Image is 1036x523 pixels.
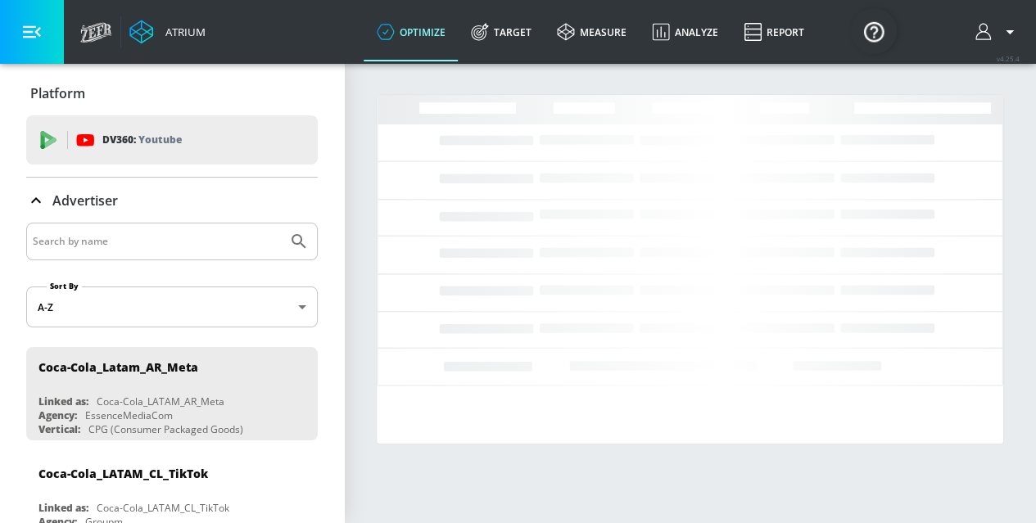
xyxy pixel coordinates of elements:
a: Atrium [129,20,206,44]
p: DV360: [102,131,182,149]
p: Advertiser [52,192,118,210]
div: Linked as: [38,501,88,515]
div: CPG (Consumer Packaged Goods) [88,422,243,436]
label: Sort By [47,281,82,291]
a: Target [458,2,544,61]
a: measure [544,2,639,61]
div: Coca-Cola_LATAM_CL_TikTok [97,501,229,515]
div: EssenceMediaCom [85,408,173,422]
div: Coca-Cola_Latam_AR_MetaLinked as:Coca-Cola_LATAM_AR_MetaAgency:EssenceMediaComVertical:CPG (Consu... [26,347,318,440]
div: Vertical: [38,422,80,436]
div: Coca-Cola_LATAM_CL_TikTok [38,466,208,481]
div: Platform [26,70,318,116]
div: Coca-Cola_LATAM_AR_Meta [97,395,224,408]
div: Atrium [159,25,206,39]
div: A-Z [26,286,318,327]
p: Youtube [138,131,182,148]
div: Agency: [38,408,77,422]
div: Coca-Cola_Latam_AR_Meta [38,359,198,375]
div: Advertiser [26,178,318,223]
button: Open Resource Center [851,8,897,54]
span: v 4.25.4 [997,54,1020,63]
input: Search by name [33,231,281,252]
a: optimize [364,2,458,61]
p: Platform [30,84,85,102]
div: Linked as: [38,395,88,408]
a: Report [731,2,817,61]
div: DV360: Youtube [26,115,318,165]
a: Analyze [639,2,731,61]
